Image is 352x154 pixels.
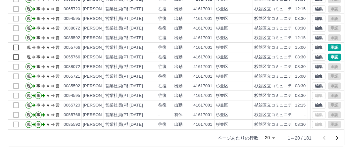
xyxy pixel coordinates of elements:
div: - [158,112,160,118]
div: 08:30 [295,83,306,89]
div: 営業社員(PT契約) [105,54,139,60]
div: 往復 [158,35,167,41]
text: Ａ [46,45,50,50]
text: 営 [56,55,59,59]
div: 0094595 [64,93,80,99]
div: 営業社員(P契約) [105,122,136,128]
div: 有休 [174,112,183,118]
button: 編集 [312,34,325,41]
button: 承認 [328,44,341,51]
div: 往復 [158,45,167,51]
div: 0055766 [64,112,80,118]
div: 往復 [158,54,167,60]
div: 杉並区立コミュニティふらっと[PERSON_NAME] [254,35,348,41]
text: 事 [36,84,40,88]
button: 編集 [312,5,325,13]
text: Ａ [46,74,50,79]
div: [DATE] [129,45,143,51]
div: 杉並区立コミュニティふらっと[PERSON_NAME] [254,93,348,99]
div: 営業社員(P契約) [105,6,136,12]
div: 0065721 [64,73,80,80]
text: 事 [36,103,40,107]
div: 杉並区 [216,93,228,99]
text: Ａ [46,16,50,21]
div: [DATE] [129,122,143,128]
div: 0038072 [64,25,80,31]
text: 事 [36,26,40,30]
text: 現 [27,103,31,107]
div: 杉並区立コミュニティふらっと[PERSON_NAME] [254,112,348,118]
text: 現 [27,45,31,50]
text: 営 [56,93,59,98]
div: 杉並区立コミュニティふらっと[PERSON_NAME] [254,16,348,22]
div: 0038072 [64,64,80,70]
div: 出勤 [174,93,183,99]
div: 0085592 [64,83,80,89]
text: 現 [27,122,31,127]
button: 編集 [312,15,325,22]
div: [PERSON_NAME] [83,16,118,22]
div: 往復 [158,6,167,12]
button: 承認 [328,54,341,61]
button: 編集 [312,63,325,70]
text: 事 [36,74,40,79]
text: 現 [27,16,31,21]
div: 41617001 [193,6,212,12]
text: 現 [27,113,31,117]
text: 事 [36,113,40,117]
button: 編集 [312,25,325,32]
div: 41617001 [193,25,212,31]
div: 往復 [158,64,167,70]
div: 営業社員(PT契約) [105,93,139,99]
div: [PERSON_NAME] [83,73,118,80]
div: 08:30 [295,25,306,31]
text: 現 [27,55,31,59]
div: 41617001 [193,16,212,22]
div: 08:30 [295,93,306,99]
div: 杉並区 [216,54,228,60]
div: 杉並区 [216,102,228,108]
div: [DATE] [129,35,143,41]
div: 15:00 [295,45,306,51]
text: Ａ [46,113,50,117]
div: 41617001 [193,112,212,118]
text: Ａ [46,55,50,59]
text: 営 [56,122,59,127]
div: 12:15 [295,102,306,108]
div: 出勤 [174,73,183,80]
div: [DATE] [129,16,143,22]
text: 事 [36,7,40,11]
div: 出勤 [174,16,183,22]
div: 0065720 [64,102,80,108]
div: 杉並区 [216,83,228,89]
div: 41617001 [193,45,212,51]
button: 編集 [312,44,325,51]
text: 事 [36,93,40,98]
div: 杉並区 [216,112,228,118]
div: 41617001 [193,73,212,80]
text: 営 [56,7,59,11]
div: [PERSON_NAME] [83,45,118,51]
div: 41617001 [193,122,212,128]
text: 営 [56,16,59,21]
div: 出勤 [174,25,183,31]
div: 出勤 [174,45,183,51]
div: 営業社員(PT契約) [105,73,139,80]
div: 41617001 [193,54,212,60]
text: 現 [27,93,31,98]
div: 杉並区 [216,73,228,80]
div: 08:30 [295,122,306,128]
text: 現 [27,74,31,79]
text: Ａ [46,7,50,11]
div: [PERSON_NAME] [83,102,118,108]
button: 次のページへ [331,132,343,144]
p: ページあたりの行数: [218,135,260,141]
text: 営 [56,26,59,30]
text: 現 [27,7,31,11]
text: 営 [56,45,59,50]
div: 杉並区立コミュニティふらっと[PERSON_NAME] [254,73,348,80]
text: Ａ [46,93,50,98]
div: 出勤 [174,6,183,12]
div: [PERSON_NAME] [83,6,118,12]
div: 往復 [158,122,167,128]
